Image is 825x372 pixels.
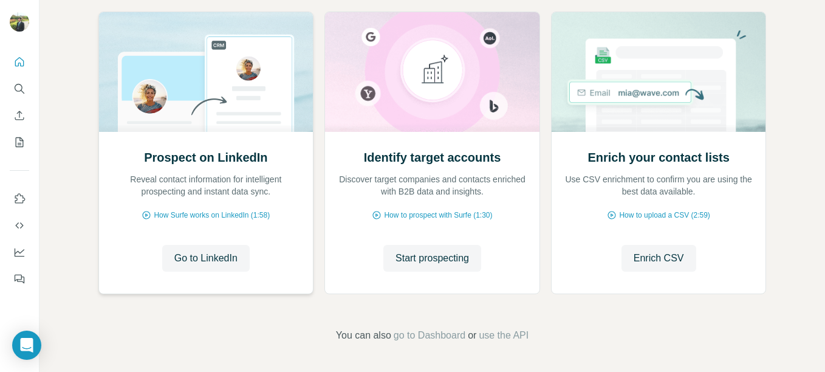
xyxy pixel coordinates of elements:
span: or [468,328,476,343]
button: Feedback [10,268,29,290]
button: Dashboard [10,241,29,263]
button: Enrich CSV [621,245,696,272]
span: How to upload a CSV (2:59) [619,210,710,221]
p: Use CSV enrichment to confirm you are using the best data available. [564,173,754,198]
button: go to Dashboard [394,328,465,343]
button: My lists [10,131,29,153]
button: Quick start [10,51,29,73]
div: Open Intercom Messenger [12,331,41,360]
p: Reveal contact information for intelligent prospecting and instant data sync. [111,173,301,198]
img: Enrich your contact lists [551,12,767,132]
span: Go to LinkedIn [174,251,238,266]
span: You can also [336,328,391,343]
button: Use Surfe on LinkedIn [10,188,29,210]
span: Start prospecting [395,251,469,266]
p: Discover target companies and contacts enriched with B2B data and insights. [337,173,527,198]
button: use the API [479,328,529,343]
button: Use Surfe API [10,215,29,236]
span: Enrich CSV [634,251,684,266]
h2: Identify target accounts [364,149,501,166]
img: Prospect on LinkedIn [98,12,314,132]
button: Go to LinkedIn [162,245,250,272]
img: Identify target accounts [324,12,540,132]
button: Enrich CSV [10,105,29,126]
span: How Surfe works on LinkedIn (1:58) [154,210,270,221]
img: Avatar [10,12,29,32]
span: How to prospect with Surfe (1:30) [384,210,492,221]
h2: Prospect on LinkedIn [144,149,267,166]
h2: Enrich your contact lists [587,149,729,166]
button: Start prospecting [383,245,481,272]
button: Search [10,78,29,100]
